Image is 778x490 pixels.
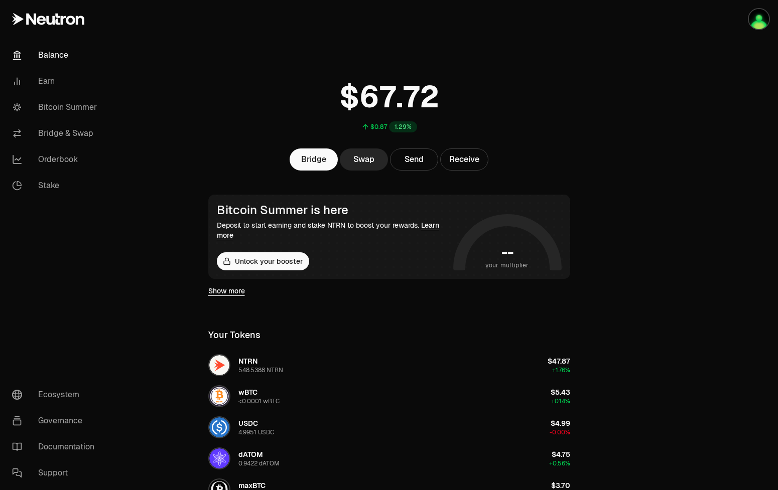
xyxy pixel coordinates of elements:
a: Documentation [4,434,108,460]
div: 1.29% [389,121,417,132]
img: dATOM Logo [209,448,229,468]
button: Send [390,148,438,171]
h1: -- [501,244,513,260]
a: Ecosystem [4,382,108,408]
img: wBTC Logo [209,386,229,406]
div: 4.9951 USDC [238,428,274,436]
a: Bitcoin Summer [4,94,108,120]
button: wBTC LogowBTC<0.0001 wBTC$5.43+0.14% [202,381,576,411]
div: Deposit to start earning and stake NTRN to boost your rewards. [217,220,449,240]
div: <0.0001 wBTC [238,397,280,405]
span: $4.99 [551,419,570,428]
button: USDC LogoUSDC4.9951 USDC$4.99-0.00% [202,412,576,442]
button: Receive [440,148,488,171]
a: Governance [4,408,108,434]
span: NTRN [238,357,257,366]
button: dATOM LogodATOM0.9422 dATOM$4.75+0.56% [202,443,576,473]
a: Stake [4,173,108,199]
span: dATOM [238,450,263,459]
span: +0.14% [551,397,570,405]
span: wBTC [238,388,257,397]
div: 548.5388 NTRN [238,366,283,374]
img: USDC Logo [209,417,229,437]
span: your multiplier [485,260,529,270]
span: maxBTC [238,481,266,490]
a: Show more [208,286,245,296]
span: $3.70 [551,481,570,490]
span: $4.75 [552,450,570,459]
div: 0.9422 dATOM [238,459,280,467]
div: Your Tokens [208,328,261,342]
a: Bridge & Swap [4,120,108,146]
span: -0.00% [550,428,570,436]
span: USDC [238,419,258,428]
a: Bridge [290,148,338,171]
div: $0.87 [370,123,387,131]
a: Balance [4,42,108,68]
a: Earn [4,68,108,94]
span: $5.43 [551,388,570,397]
span: $47.87 [548,357,570,366]
div: Bitcoin Summer is here [217,203,449,217]
button: NTRN LogoNTRN548.5388 NTRN$47.87+1.76% [202,350,576,380]
img: NTRN Logo [209,355,229,375]
span: +0.56% [549,459,570,467]
a: Swap [340,148,388,171]
a: Orderbook [4,146,108,173]
button: Unlock your booster [217,252,309,270]
a: Support [4,460,108,486]
span: +1.76% [552,366,570,374]
img: Training Demos [749,9,769,29]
